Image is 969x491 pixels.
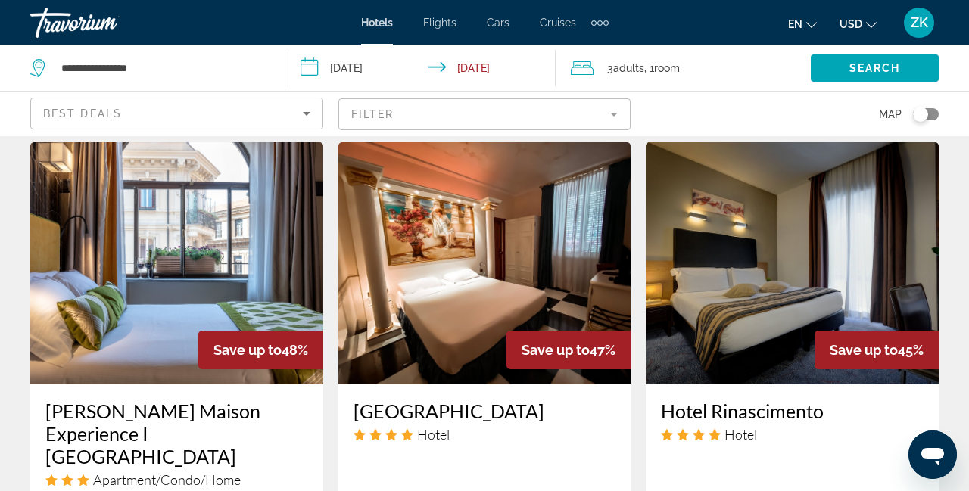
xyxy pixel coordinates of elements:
a: Hotel Rinascimento [661,399,924,422]
span: en [788,18,802,30]
div: 48% [198,331,323,369]
span: Save up to [522,342,590,358]
span: Adults [613,62,644,74]
a: Hotels [361,17,393,29]
div: 45% [815,331,939,369]
span: , 1 [644,57,680,79]
button: Filter [338,98,631,131]
span: 3 [607,57,644,79]
a: [GEOGRAPHIC_DATA] [354,399,616,422]
button: Change language [788,13,817,35]
div: 3 star Apartment [45,471,308,488]
a: [PERSON_NAME] Maison Experience I [GEOGRAPHIC_DATA] [45,399,308,468]
span: USD [840,18,862,30]
iframe: Кнопка запуска окна обмена сообщениями [908,430,957,479]
div: 47% [506,331,631,369]
img: Hotel image [338,142,631,384]
a: Travorium [30,3,182,42]
span: Hotel [724,426,757,443]
button: Travelers: 3 adults, 0 children [556,45,811,91]
span: Save up to [830,342,898,358]
button: User Menu [899,7,939,39]
span: Apartment/Condo/Home [93,471,241,488]
button: Extra navigation items [591,11,609,35]
span: Search [849,62,901,74]
button: Check-in date: Dec 11, 2025 Check-out date: Dec 14, 2025 [285,45,556,91]
img: Hotel image [30,142,323,384]
a: Cars [487,17,509,29]
span: Map [879,104,902,125]
span: ZK [911,15,928,30]
button: Change currency [840,13,877,35]
span: Room [654,62,680,74]
div: 4 star Hotel [354,426,616,443]
mat-select: Sort by [43,104,310,123]
button: Search [811,54,939,82]
button: Toggle map [902,107,939,121]
img: Hotel image [646,142,939,384]
a: Flights [423,17,456,29]
a: Cruises [540,17,576,29]
span: Save up to [213,342,282,358]
div: 4 star Hotel [661,426,924,443]
span: Hotel [417,426,450,443]
span: Best Deals [43,107,122,120]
